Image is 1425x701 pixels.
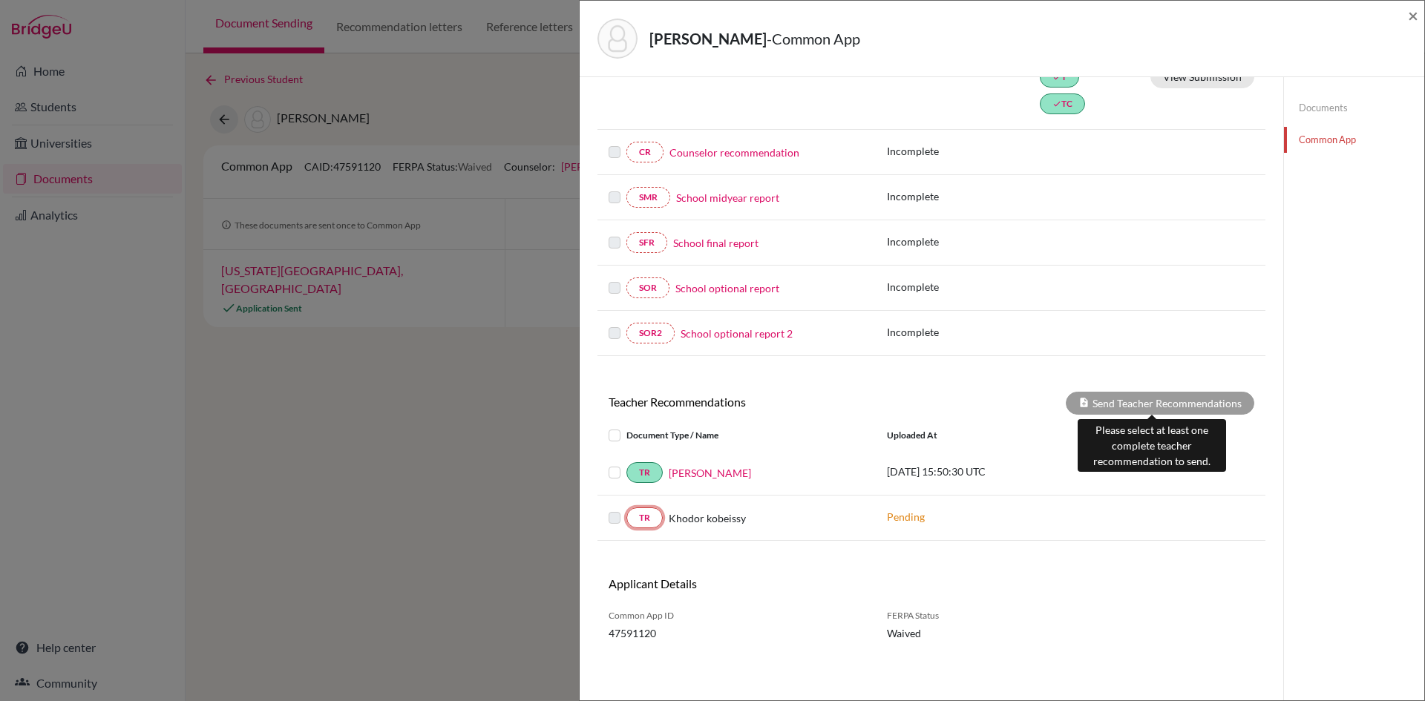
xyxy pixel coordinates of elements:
a: TR [626,462,663,483]
i: done [1052,99,1061,108]
p: Incomplete [887,324,1040,340]
div: Uploaded at [876,427,1098,444]
a: TR [626,507,663,528]
a: School final report [673,235,759,251]
a: CR [626,142,664,162]
a: SOR2 [626,323,675,343]
a: Documents [1284,95,1424,121]
span: Khodor kobeissy [669,510,746,526]
a: doneT [1040,67,1079,88]
a: [PERSON_NAME] [669,465,751,481]
span: - Common App [767,30,860,47]
p: Incomplete [887,143,1040,159]
a: SMR [626,187,670,208]
a: Common App [1284,127,1424,153]
span: Waived [887,625,1032,641]
p: Pending [887,509,1087,524]
p: [DATE] 15:50:30 UTC [887,464,1087,479]
a: SOR [626,277,669,298]
a: doneTC [1040,93,1085,114]
p: Incomplete [887,188,1040,204]
p: Incomplete [887,234,1040,249]
a: SFR [626,232,667,253]
h6: Teacher Recommendations [597,395,931,409]
div: Please select at least one complete teacher recommendation to send. [1078,419,1226,472]
button: View Submission [1150,65,1254,88]
a: School midyear report [676,190,779,205]
a: School optional report 2 [681,326,793,341]
button: Close [1408,7,1418,24]
h6: Applicant Details [609,576,920,590]
div: Send Teacher Recommendations [1066,392,1254,415]
i: done [1052,73,1061,82]
a: School optional report [675,280,779,296]
a: Counselor recommendation [669,145,799,160]
span: × [1408,4,1418,26]
div: Document Type / Name [597,427,876,444]
span: Common App ID [609,609,865,622]
p: Incomplete [887,279,1040,294]
span: 47591120 [609,625,865,641]
span: FERPA Status [887,609,1032,622]
strong: [PERSON_NAME] [649,30,767,47]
